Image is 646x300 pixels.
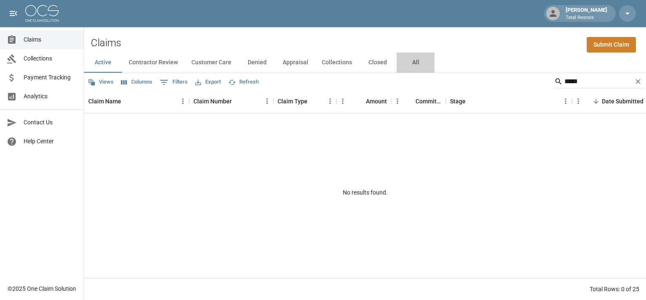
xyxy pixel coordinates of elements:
button: Menu [324,95,336,108]
button: Sort [121,95,133,107]
button: Menu [559,95,572,108]
button: Menu [336,95,349,108]
div: Claim Type [273,89,336,113]
button: Sort [232,95,244,107]
div: Date Submitted [602,89,643,113]
button: Menu [572,95,585,108]
button: Denied [238,53,276,73]
div: Amount [366,89,387,113]
button: Menu [391,95,404,108]
span: Claims [24,35,77,44]
span: Contact Us [24,118,77,127]
button: All [397,53,434,73]
img: ocs-logo-white-transparent.png [25,5,59,22]
div: © 2025 One Claim Solution [8,284,76,293]
button: Menu [177,95,189,108]
button: Menu [261,95,273,108]
button: Collections [315,53,359,73]
div: No results found. [84,113,646,272]
div: Claim Number [189,89,273,113]
button: Refresh [226,76,261,89]
button: Export [193,76,223,89]
button: Sort [354,95,366,107]
button: Contractor Review [122,53,185,73]
div: [PERSON_NAME] [562,6,611,21]
button: Show filters [158,76,190,89]
div: Amount [336,89,391,113]
button: Closed [359,53,397,73]
p: Total Restore [566,14,607,21]
div: Search [554,75,644,90]
button: open drawer [5,5,22,22]
button: Appraisal [276,53,315,73]
button: Sort [307,95,319,107]
button: Clear [632,75,644,88]
span: Payment Tracking [24,73,77,82]
div: Stage [446,89,572,113]
div: Claim Number [193,89,232,113]
span: Help Center [24,137,77,146]
div: Claim Name [88,89,121,113]
div: Total Rows: 0 of 25 [590,285,639,293]
button: Views [86,76,116,89]
div: Claim Type [278,89,307,113]
span: Collections [24,54,77,63]
button: Customer Care [185,53,238,73]
button: Sort [466,95,477,107]
a: Submit Claim [587,37,636,53]
div: Claim Name [84,89,189,113]
button: Active [84,53,122,73]
div: Committed Amount [391,89,446,113]
button: Sort [590,95,602,107]
div: Committed Amount [416,89,442,113]
div: Stage [450,89,466,113]
button: Sort [404,95,416,107]
div: dynamic tabs [84,53,646,73]
button: Select columns [119,76,154,89]
h2: Claims [91,37,121,49]
span: Analytics [24,92,77,101]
